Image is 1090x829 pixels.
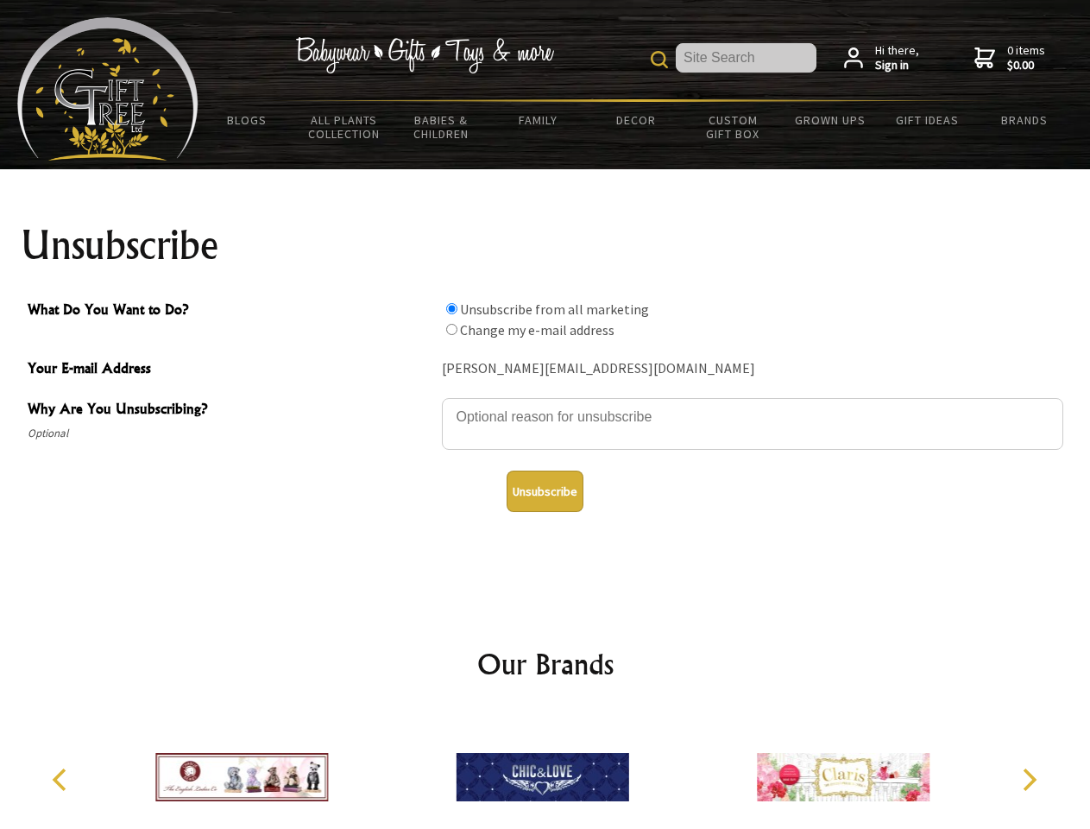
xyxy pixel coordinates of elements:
label: Unsubscribe from all marketing [460,301,649,318]
a: Family [490,102,588,138]
input: What Do You Want to Do? [446,324,457,335]
img: product search [651,51,668,68]
button: Unsubscribe [507,471,583,512]
input: What Do You Want to Do? [446,303,457,314]
strong: $0.00 [1007,58,1045,73]
a: Decor [587,102,684,138]
a: Babies & Children [393,102,490,152]
span: Your E-mail Address [28,358,433,383]
a: Custom Gift Box [684,102,782,152]
img: Babywear - Gifts - Toys & more [295,37,554,73]
h1: Unsubscribe [21,225,1070,266]
a: Gift Ideas [879,102,976,138]
span: Optional [28,423,433,444]
label: Change my e-mail address [460,321,614,339]
h2: Our Brands [35,643,1056,685]
a: Brands [976,102,1074,138]
textarea: Why Are You Unsubscribing? [442,398,1063,450]
div: [PERSON_NAME][EMAIL_ADDRESS][DOMAIN_NAME] [442,356,1063,383]
strong: Sign in [875,58,919,73]
span: 0 items [1007,42,1045,73]
span: What Do You Want to Do? [28,299,433,324]
img: Babyware - Gifts - Toys and more... [17,17,198,161]
span: Hi there, [875,43,919,73]
a: BLOGS [198,102,296,138]
a: Hi there,Sign in [844,43,919,73]
a: 0 items$0.00 [974,43,1045,73]
input: Site Search [676,43,816,73]
span: Why Are You Unsubscribing? [28,398,433,423]
button: Previous [43,761,81,799]
a: All Plants Collection [296,102,394,152]
button: Next [1010,761,1048,799]
a: Grown Ups [781,102,879,138]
